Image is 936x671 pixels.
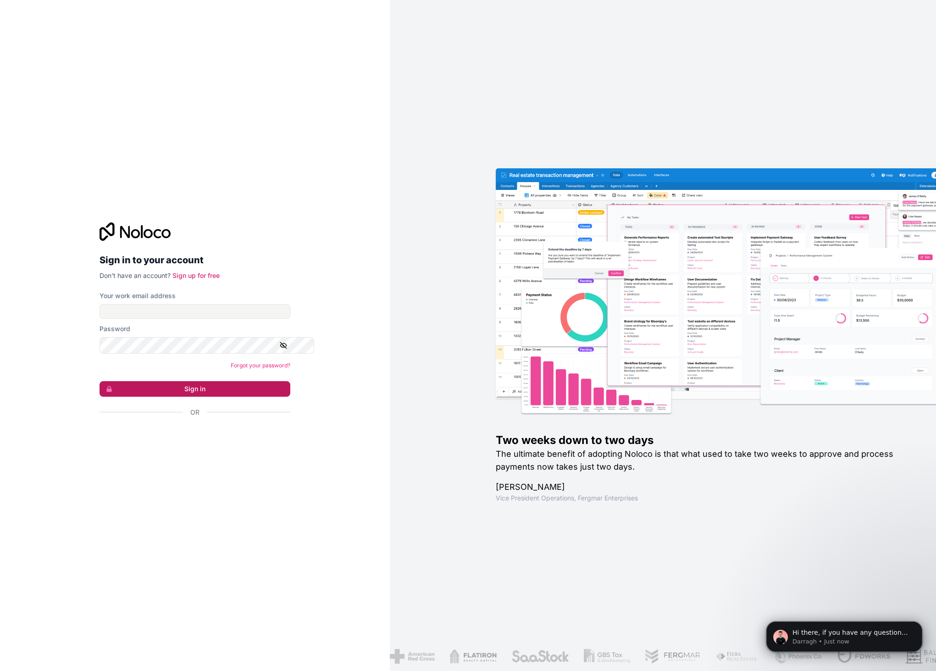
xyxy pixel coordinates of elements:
iframe: Sign in with Google Button [95,427,288,447]
img: /assets/saastock-C6Zbiodz.png [505,649,563,664]
img: /assets/gbstax-C-GtDUiK.png [578,649,625,664]
h1: Two weeks down to two days [496,433,907,448]
iframe: Intercom notifications message [753,602,936,666]
h1: Vice President Operations , Fergmar Enterprises [496,494,907,503]
img: /assets/fergmar-CudnrXN5.png [639,649,695,664]
label: Your work email address [100,291,176,300]
img: /assets/fiera-fwj2N5v4.png [709,649,753,664]
a: Forgot your password? [231,362,290,369]
a: Sign up for free [172,272,220,279]
h1: [PERSON_NAME] [496,481,907,494]
span: Or [190,408,199,417]
img: /assets/flatiron-C8eUkumj.png [443,649,491,664]
button: Sign in [100,381,290,397]
input: Password [100,337,314,354]
h2: The ultimate benefit of adopting Noloco is that what used to take two weeks to approve and proces... [496,448,907,473]
span: Don't have an account? [100,272,171,279]
img: /assets/american-red-cross-BAupjrZR.png [384,649,429,664]
label: Password [100,324,130,333]
input: Email address [100,304,290,319]
h2: Sign in to your account [100,252,290,268]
